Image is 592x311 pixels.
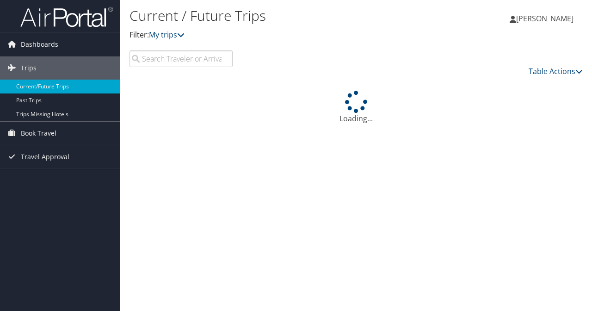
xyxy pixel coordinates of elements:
span: Trips [21,56,37,80]
span: Dashboards [21,33,58,56]
img: airportal-logo.png [20,6,113,28]
h1: Current / Future Trips [129,6,432,25]
p: Filter: [129,29,432,41]
span: Travel Approval [21,145,69,168]
div: Loading... [129,91,583,124]
span: [PERSON_NAME] [516,13,573,24]
a: My trips [149,30,185,40]
span: Book Travel [21,122,56,145]
input: Search Traveler or Arrival City [129,50,233,67]
a: [PERSON_NAME] [510,5,583,32]
a: Table Actions [529,66,583,76]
